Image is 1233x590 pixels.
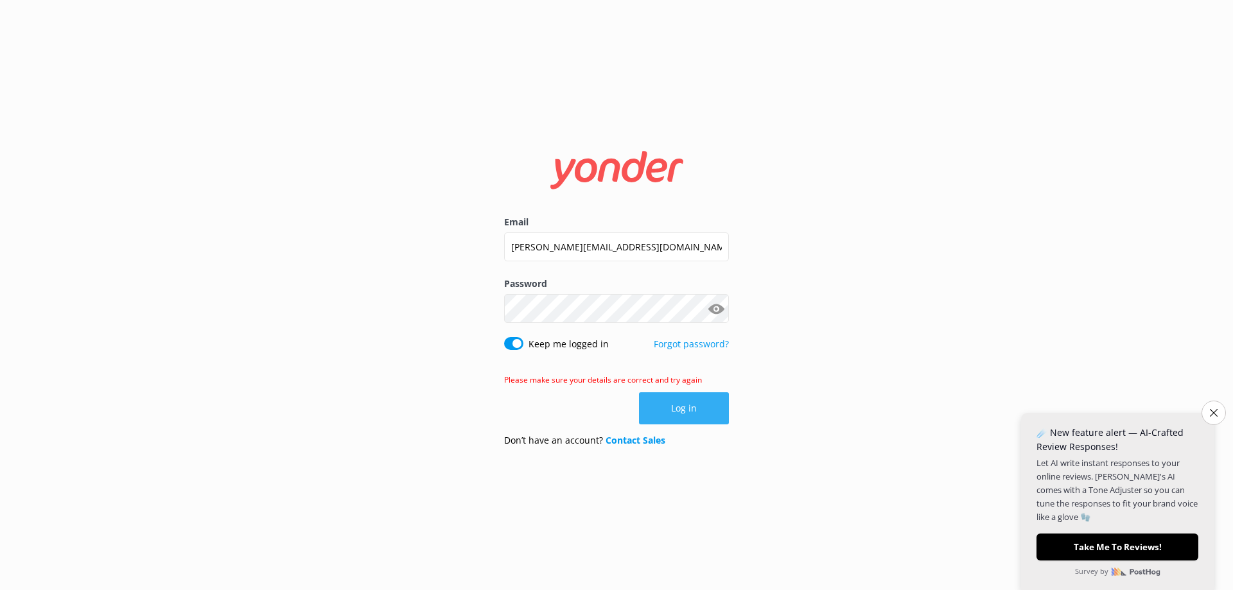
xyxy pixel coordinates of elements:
[504,232,729,261] input: user@emailaddress.com
[504,215,729,229] label: Email
[703,296,729,322] button: Show password
[606,434,665,446] a: Contact Sales
[504,277,729,291] label: Password
[529,337,609,351] label: Keep me logged in
[654,338,729,350] a: Forgot password?
[639,392,729,424] button: Log in
[504,374,702,385] span: Please make sure your details are correct and try again
[504,433,665,447] p: Don’t have an account?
